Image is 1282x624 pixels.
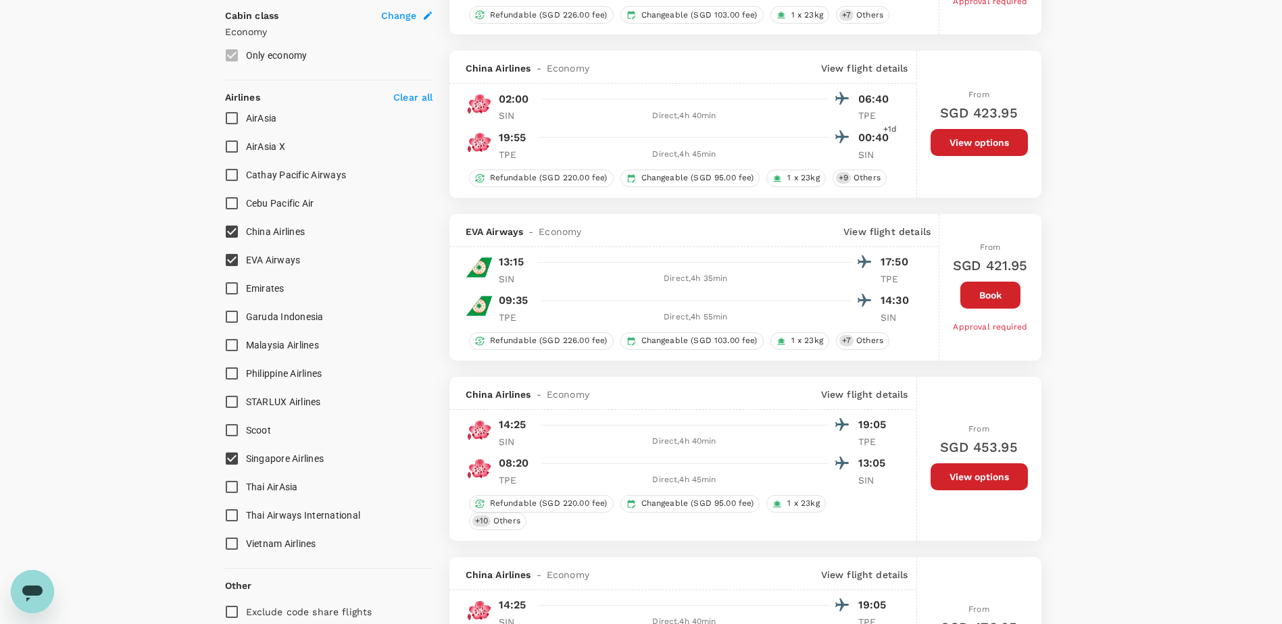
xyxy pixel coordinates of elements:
[839,9,854,21] span: + 7
[836,332,889,350] div: +7Others
[541,311,852,324] div: Direct , 4h 55min
[246,482,298,492] span: Thai AirAsia
[499,272,533,286] p: SIN
[636,172,760,184] span: Changeable (SGD 95.00 fee)
[499,148,533,161] p: TPE
[499,292,528,309] p: 09:35
[636,498,760,509] span: Changeable (SGD 95.00 fee)
[225,92,260,103] strong: Airlines
[225,25,433,38] p: Economy
[499,435,533,448] p: SIN
[848,172,886,184] span: Others
[499,311,533,324] p: TPE
[620,170,760,187] div: Changeable (SGD 95.00 fee)
[980,242,1001,252] span: From
[499,130,526,146] p: 19:55
[246,396,321,407] span: STARLUX Airlines
[466,292,493,319] img: BR
[931,129,1028,156] button: View options
[393,90,433,104] p: Clear all
[620,495,760,513] div: Changeable (SGD 95.00 fee)
[469,6,614,24] div: Refundable (SGD 226.00 fee)
[636,9,763,21] span: Changeable (SGD 103.00 fee)
[499,91,529,107] p: 02:00
[782,498,824,509] span: 1 x 23kg
[968,604,989,614] span: From
[786,9,829,21] span: 1 x 23kg
[469,332,614,350] div: Refundable (SGD 226.00 fee)
[531,61,547,75] span: -
[466,455,493,482] img: CI
[636,335,763,346] span: Changeable (SGD 103.00 fee)
[225,10,279,21] strong: Cabin class
[466,597,493,624] img: CI
[960,282,1020,309] button: Book
[541,109,829,123] div: Direct , 4h 40min
[766,170,825,187] div: 1 x 23kg
[488,515,526,527] span: Others
[858,597,892,613] p: 19:05
[531,388,547,401] span: -
[469,513,526,530] div: +10Others
[466,417,493,444] img: CI
[466,254,493,281] img: BR
[843,225,931,238] p: View flight details
[833,170,887,187] div: +9Others
[858,417,892,433] p: 19:05
[246,170,347,180] span: Cathay Pacific Airways
[541,473,829,487] div: Direct , 4h 45min
[485,172,613,184] span: Refundable (SGD 220.00 fee)
[770,332,829,350] div: 1 x 23kg
[931,463,1028,490] button: View options
[469,495,614,513] div: Refundable (SGD 220.00 fee)
[940,436,1018,458] h6: SGD 453.95
[858,473,892,487] p: SIN
[620,332,764,350] div: Changeable (SGD 103.00 fee)
[499,597,526,613] p: 14:25
[246,141,285,152] span: AirAsia X
[523,225,539,238] span: -
[485,335,613,346] span: Refundable (SGD 226.00 fee)
[246,510,361,521] span: Thai Airways International
[469,170,614,187] div: Refundable (SGD 220.00 fee)
[246,538,316,549] span: Vietnam Airlines
[246,226,305,237] span: China Airlines
[858,91,892,107] p: 06:40
[472,515,491,527] span: + 10
[466,90,493,118] img: CI
[381,9,417,22] span: Change
[547,388,589,401] span: Economy
[485,9,613,21] span: Refundable (SGD 226.00 fee)
[881,254,914,270] p: 17:50
[786,335,829,346] span: 1 x 23kg
[246,113,277,124] span: AirAsia
[541,148,829,161] div: Direct , 4h 45min
[466,129,493,156] img: CI
[770,6,829,24] div: 1 x 23kg
[839,335,854,346] span: + 7
[225,579,252,592] p: Other
[881,311,914,324] p: SIN
[858,130,892,146] p: 00:40
[499,455,529,471] p: 08:20
[541,272,852,286] div: Direct , 4h 35min
[766,495,825,513] div: 1 x 23kg
[531,568,547,581] span: -
[858,435,892,448] p: TPE
[539,225,581,238] span: Economy
[968,90,989,99] span: From
[851,9,889,21] span: Others
[246,425,271,436] span: Scoot
[821,61,908,75] p: View flight details
[620,6,764,24] div: Changeable (SGD 103.00 fee)
[858,148,892,161] p: SIN
[11,570,54,613] iframe: Button to launch messaging window
[466,61,531,75] span: China Airlines
[246,255,301,265] span: EVA Airways
[881,272,914,286] p: TPE
[883,123,897,136] span: +1d
[968,424,989,434] span: From
[466,225,524,238] span: EVA Airways
[858,109,892,122] p: TPE
[940,102,1018,124] h6: SGD 423.95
